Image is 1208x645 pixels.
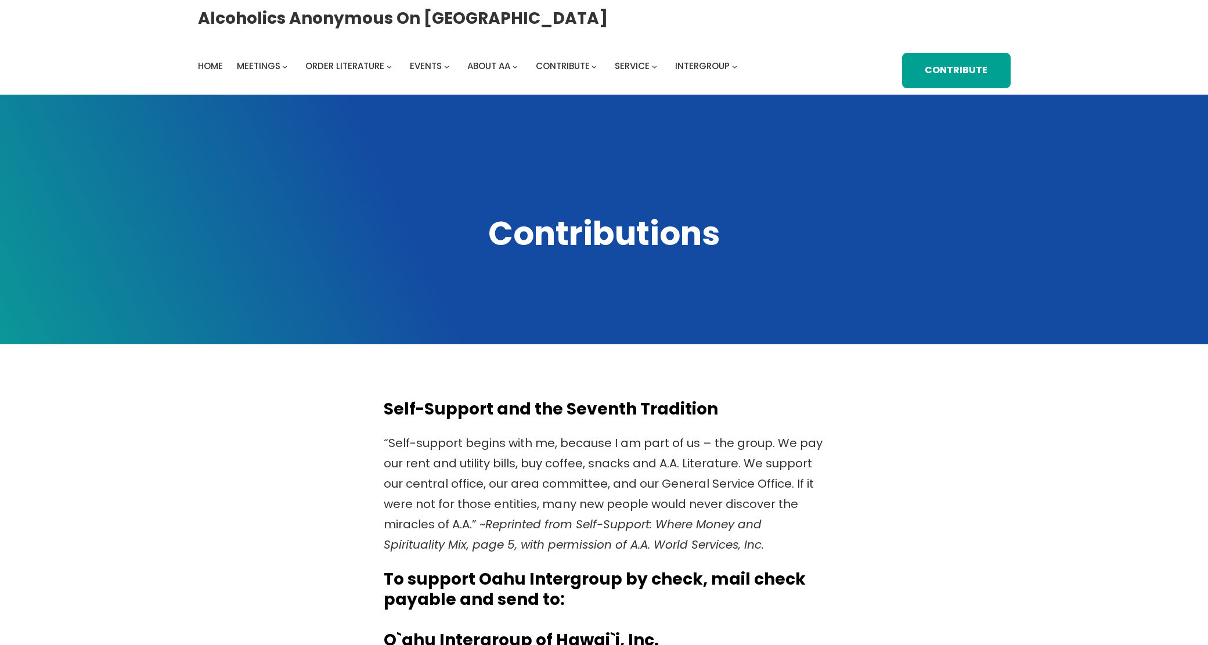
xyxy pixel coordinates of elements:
[410,58,442,74] a: Events
[675,58,730,74] a: Intergroup
[675,60,730,72] span: Intergroup
[198,4,608,33] a: Alcoholics Anonymous on [GEOGRAPHIC_DATA]
[536,58,590,74] a: Contribute
[198,58,741,74] nav: Intergroup
[467,60,510,72] span: About AA
[513,64,518,69] button: About AA submenu
[444,64,449,69] button: Events submenu
[305,60,384,72] span: Order Literature
[467,58,510,74] a: About AA
[732,64,737,69] button: Intergroup submenu
[384,399,825,419] h4: Self-Support and the Seventh Tradition
[536,60,590,72] span: Contribute
[384,433,825,555] p: “Self-support begins with me, because I am part of us – the group. We pay our rent and utility bi...
[384,516,764,553] em: Reprinted from Self-Support: Where Money and Spirituality Mix, page 5, with permission of A.A. Wo...
[615,60,650,72] span: Service
[237,58,280,74] a: Meetings
[237,60,280,72] span: Meetings
[592,64,597,69] button: Contribute submenu
[198,212,1011,256] h1: Contributions
[387,64,392,69] button: Order Literature submenu
[652,64,657,69] button: Service submenu
[410,60,442,72] span: Events
[198,58,223,74] a: Home
[615,58,650,74] a: Service
[198,60,223,72] span: Home
[282,64,287,69] button: Meetings submenu
[902,53,1011,88] a: Contribute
